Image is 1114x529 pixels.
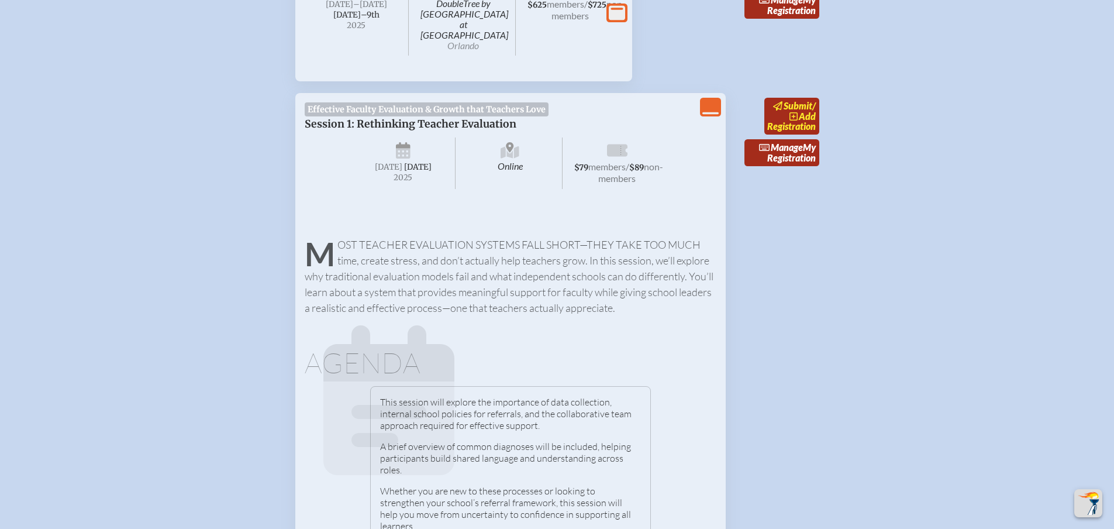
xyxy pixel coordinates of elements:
span: [DATE] [375,162,402,172]
p: This session will explore the importance of data collection, internal school policies for referra... [380,396,641,431]
span: Online [458,138,563,189]
a: submit/addRegistration [764,98,819,135]
span: non-members [598,161,663,184]
span: $79 [574,163,588,173]
span: submit [784,100,812,111]
a: ManageMy Registration [744,139,819,166]
span: Effective Faculty Evaluation & Growth that Teachers Love [305,102,549,116]
p: A brief overview of common diagnoses will be included, helping participants build shared language... [380,441,641,476]
p: Session 1: Rethinking Teacher Evaluation [305,118,599,130]
span: members [588,161,626,172]
span: 2025 [314,21,399,30]
span: add [799,111,816,122]
span: [DATE]–⁠9th [333,10,380,20]
img: To the top [1077,492,1100,515]
span: / [812,100,816,111]
span: Manage [759,142,803,153]
p: Most teacher evaluation systems fall short—they take too much time, create stress, and don’t actu... [305,237,716,316]
button: Scroll Top [1074,489,1102,517]
span: [DATE] [404,162,432,172]
span: / [626,161,629,172]
h1: Agenda [305,349,716,377]
span: $89 [629,163,644,173]
span: Orlando [447,40,479,51]
span: 2025 [361,173,446,182]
